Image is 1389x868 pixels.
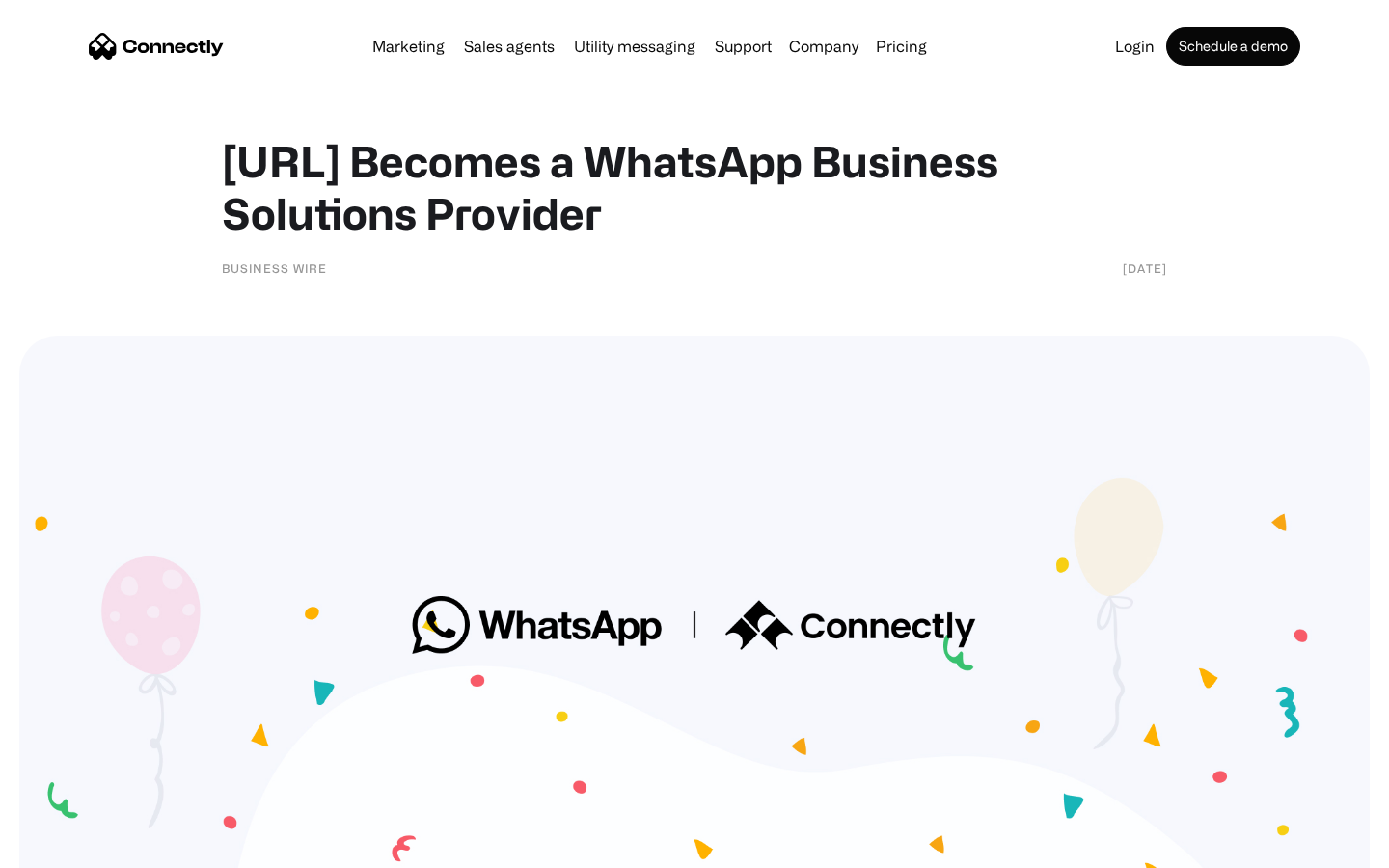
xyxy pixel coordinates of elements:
a: Support [707,39,779,54]
a: Pricing [868,39,935,54]
a: Marketing [365,39,452,54]
a: Schedule a demo [1166,27,1300,66]
a: Sales agents [456,39,562,54]
div: Business Wire [222,258,327,278]
aside: Language selected: English [19,834,116,861]
a: Utility messaging [566,39,703,54]
ul: Language list [39,834,116,861]
a: Login [1107,39,1162,54]
div: Company [789,33,858,60]
h1: [URL] Becomes a WhatsApp Business Solutions Provider [222,135,1167,239]
div: [DATE] [1123,258,1167,278]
